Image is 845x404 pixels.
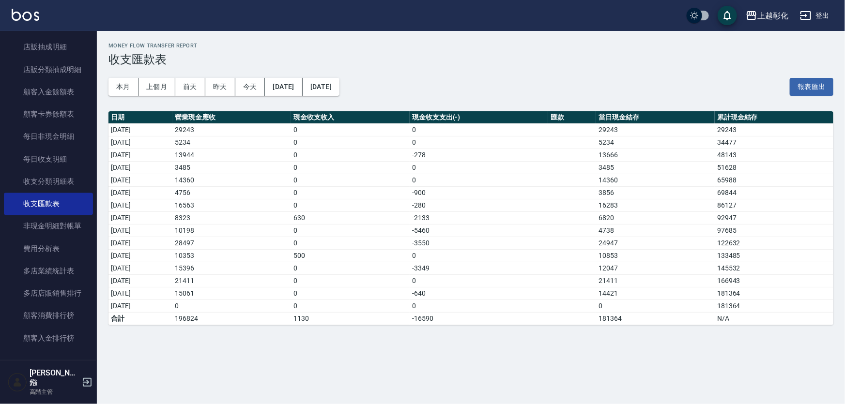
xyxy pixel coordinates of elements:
td: 1130 [291,312,410,325]
td: 5234 [172,136,291,149]
th: 匯款 [548,111,596,124]
button: save [718,6,737,25]
td: 0 [410,136,548,149]
a: 費用分析表 [4,238,93,260]
button: 上個月 [138,78,175,96]
td: 3856 [596,186,715,199]
td: 0 [291,299,410,312]
td: 92947 [715,211,833,224]
td: -280 [410,199,548,211]
td: 29243 [596,123,715,136]
button: 客戶管理 [4,353,93,378]
td: [DATE] [108,237,172,249]
img: Logo [12,9,39,21]
td: 0 [291,199,410,211]
td: -640 [410,287,548,299]
th: 累計現金結存 [715,111,833,124]
td: 0 [291,262,410,274]
td: [DATE] [108,136,172,149]
td: 34477 [715,136,833,149]
a: 顧客卡券餘額表 [4,103,93,125]
td: 0 [291,149,410,161]
a: 每日收支明細 [4,148,93,170]
td: 97685 [715,224,833,237]
td: 合計 [108,312,172,325]
h5: [PERSON_NAME]鏹 [30,368,79,388]
button: 上越彰化 [742,6,792,26]
td: 181364 [715,299,833,312]
td: 16283 [596,199,715,211]
td: 630 [291,211,410,224]
h3: 收支匯款表 [108,53,833,66]
td: 10198 [172,224,291,237]
td: [DATE] [108,186,172,199]
button: 報表匯出 [790,78,833,96]
td: -16590 [410,312,548,325]
td: [DATE] [108,123,172,136]
td: 86127 [715,199,833,211]
td: 0 [291,174,410,186]
td: -5460 [410,224,548,237]
td: 0 [291,161,410,174]
td: 166943 [715,274,833,287]
td: 29243 [172,123,291,136]
td: 0 [410,161,548,174]
button: 本月 [108,78,138,96]
td: 181364 [596,312,715,325]
td: [DATE] [108,249,172,262]
th: 營業現金應收 [172,111,291,124]
td: -3349 [410,262,548,274]
td: -900 [410,186,548,199]
img: Person [8,373,27,392]
td: 133485 [715,249,833,262]
td: [DATE] [108,211,172,224]
td: 181364 [715,287,833,299]
a: 顧客消費排行榜 [4,304,93,327]
td: 14421 [596,287,715,299]
td: 14360 [596,174,715,186]
button: 今天 [235,78,265,96]
td: 122632 [715,237,833,249]
td: 16563 [172,199,291,211]
a: 多店業績統計表 [4,260,93,282]
td: 0 [410,123,548,136]
td: 0 [291,287,410,299]
a: 店販抽成明細 [4,36,93,58]
td: 3485 [596,161,715,174]
td: 3485 [172,161,291,174]
a: 多店店販銷售排行 [4,282,93,304]
td: 196824 [172,312,291,325]
button: 昨天 [205,78,235,96]
td: 5234 [596,136,715,149]
td: 65988 [715,174,833,186]
td: 0 [410,174,548,186]
td: [DATE] [108,149,172,161]
th: 日期 [108,111,172,124]
td: 0 [291,136,410,149]
td: 0 [596,299,715,312]
td: 0 [291,274,410,287]
td: 8323 [172,211,291,224]
th: 現金收支支出(-) [410,111,548,124]
th: 現金收支收入 [291,111,410,124]
td: 0 [291,237,410,249]
td: 0 [410,274,548,287]
td: [DATE] [108,224,172,237]
a: 顧客入金排行榜 [4,327,93,349]
td: 48143 [715,149,833,161]
td: [DATE] [108,287,172,299]
h2: Money Flow Transfer Report [108,43,833,49]
td: 29243 [715,123,833,136]
td: [DATE] [108,299,172,312]
td: 0 [172,299,291,312]
td: 69844 [715,186,833,199]
td: -278 [410,149,548,161]
td: 21411 [596,274,715,287]
td: -3550 [410,237,548,249]
button: 前天 [175,78,205,96]
td: [DATE] [108,174,172,186]
td: 21411 [172,274,291,287]
td: -2133 [410,211,548,224]
td: 51628 [715,161,833,174]
td: 12047 [596,262,715,274]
